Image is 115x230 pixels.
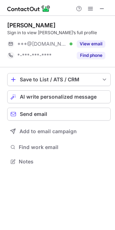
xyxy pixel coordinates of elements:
div: Save to List / ATS / CRM [20,77,98,82]
button: Add to email campaign [7,125,111,138]
span: ***@[DOMAIN_NAME] [17,41,67,47]
span: Find work email [19,144,108,150]
span: AI write personalized message [20,94,97,100]
div: Sign in to view [PERSON_NAME]’s full profile [7,30,111,36]
button: Notes [7,157,111,167]
button: AI write personalized message [7,90,111,103]
div: [PERSON_NAME] [7,22,56,29]
button: Send email [7,108,111,121]
img: ContactOut v5.3.10 [7,4,50,13]
button: save-profile-one-click [7,73,111,86]
button: Reveal Button [77,52,105,59]
span: Notes [19,158,108,165]
button: Find work email [7,142,111,152]
button: Reveal Button [77,40,105,48]
span: Send email [20,111,47,117]
span: Add to email campaign [19,128,77,134]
